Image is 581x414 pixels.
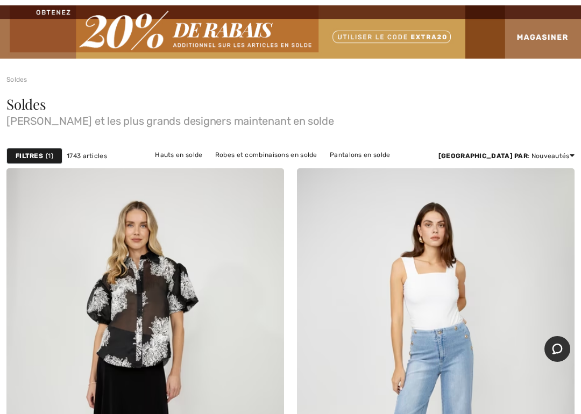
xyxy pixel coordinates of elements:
[210,148,323,162] a: Robes et combinaisons en solde
[324,148,395,162] a: Pantalons en solde
[146,162,243,176] a: Pulls et cardigans en solde
[46,151,53,161] span: 1
[6,95,46,113] span: Soldes
[244,162,338,176] a: Vestes et blazers en solde
[438,152,528,160] strong: [GEOGRAPHIC_DATA] par
[150,148,208,162] a: Hauts en solde
[438,151,575,161] div: : Nouveautés
[544,336,570,363] iframe: Ouvre un widget dans lequel vous pouvez chatter avec l’un de nos agents
[341,162,399,176] a: Jupes en solde
[6,111,575,126] span: [PERSON_NAME] et les plus grands designers maintenant en solde
[6,76,27,83] a: Soldes
[67,151,107,161] span: 1743 articles
[16,151,43,161] strong: Filtres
